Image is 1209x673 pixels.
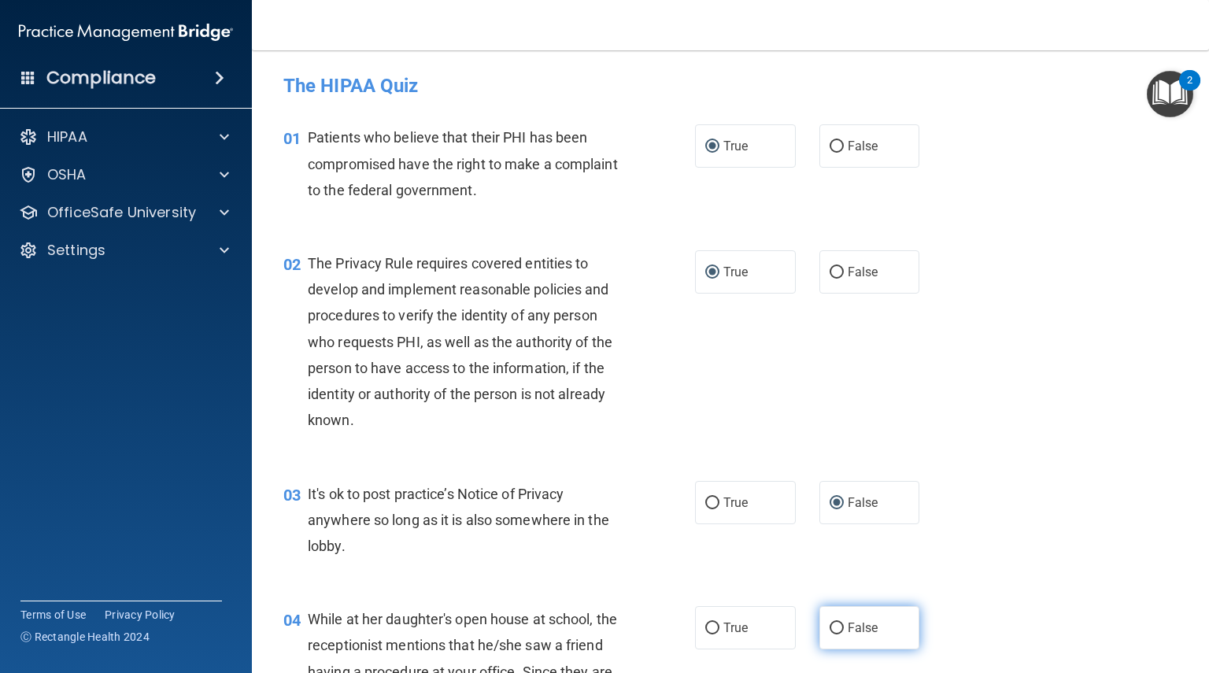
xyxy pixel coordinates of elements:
input: False [830,141,844,153]
a: OfficeSafe University [19,203,229,222]
span: True [723,495,748,510]
span: False [848,264,878,279]
span: True [723,620,748,635]
input: False [830,267,844,279]
div: 2 [1187,80,1192,101]
span: Patients who believe that their PHI has been compromised have the right to make a complaint to th... [308,129,618,198]
p: OfficeSafe University [47,203,196,222]
span: False [848,620,878,635]
img: PMB logo [19,17,233,48]
input: True [705,497,719,509]
a: Privacy Policy [105,607,176,623]
span: It's ok to post practice’s Notice of Privacy anywhere so long as it is also somewhere in the lobby. [308,486,609,554]
span: False [848,495,878,510]
input: False [830,623,844,634]
span: False [848,139,878,153]
p: OSHA [47,165,87,184]
a: Settings [19,241,229,260]
span: Ⓒ Rectangle Health 2024 [20,629,150,645]
a: OSHA [19,165,229,184]
p: HIPAA [47,128,87,146]
span: The Privacy Rule requires covered entities to develop and implement reasonable policies and proce... [308,255,612,428]
span: 04 [283,611,301,630]
span: 03 [283,486,301,505]
span: 02 [283,255,301,274]
h4: Compliance [46,67,156,89]
button: Open Resource Center, 2 new notifications [1147,71,1193,117]
span: 01 [283,129,301,148]
input: True [705,267,719,279]
a: HIPAA [19,128,229,146]
span: True [723,139,748,153]
input: True [705,141,719,153]
input: True [705,623,719,634]
span: True [723,264,748,279]
h4: The HIPAA Quiz [283,76,1178,96]
input: False [830,497,844,509]
a: Terms of Use [20,607,86,623]
p: Settings [47,241,105,260]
